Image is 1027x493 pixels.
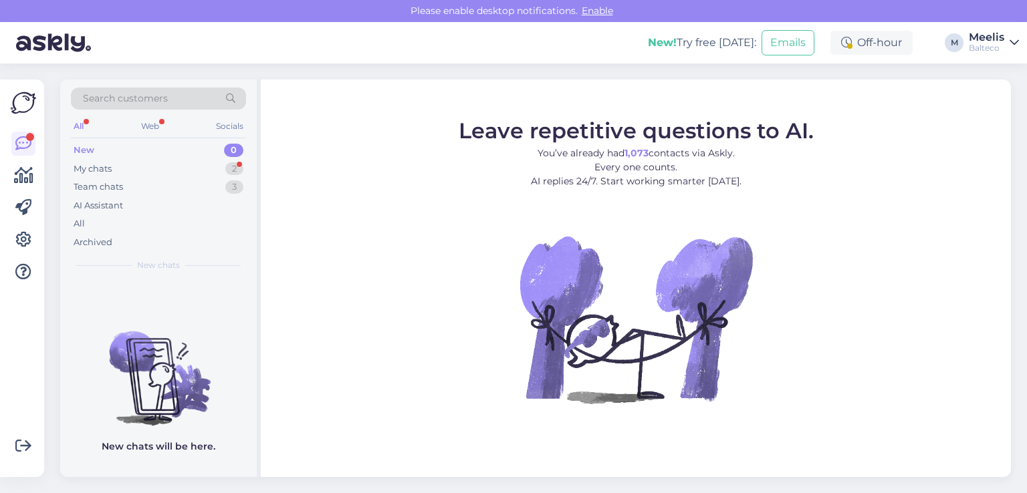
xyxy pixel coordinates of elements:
div: My chats [74,162,112,176]
span: Leave repetitive questions to AI. [459,117,814,143]
div: 2 [225,162,243,176]
span: Enable [578,5,617,17]
div: New [74,144,94,157]
div: 3 [225,180,243,194]
div: Try free [DATE]: [648,35,756,51]
button: Emails [762,30,814,55]
b: New! [648,36,677,49]
img: Askly Logo [11,90,36,116]
div: Meelis [969,32,1004,43]
img: No Chat active [516,198,756,439]
div: Socials [213,118,246,135]
img: No chats [60,307,257,428]
div: 0 [224,144,243,157]
b: 1,073 [624,146,649,158]
div: M [945,33,963,52]
span: New chats [137,259,180,271]
a: MeelisBalteco [969,32,1019,53]
div: All [74,217,85,230]
div: Off-hour [830,31,913,55]
p: You’ve already had contacts via Askly. Every one counts. AI replies 24/7. Start working smarter [... [459,146,814,188]
span: Search customers [83,92,168,106]
div: Team chats [74,180,123,194]
div: All [71,118,86,135]
p: New chats will be here. [102,440,215,454]
div: Archived [74,236,112,249]
div: AI Assistant [74,199,123,212]
div: Balteco [969,43,1004,53]
div: Web [138,118,162,135]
